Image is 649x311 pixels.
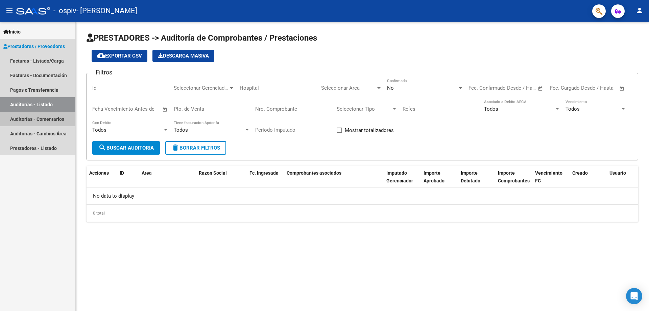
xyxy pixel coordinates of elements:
mat-icon: cloud_download [97,51,105,60]
span: Comprobantes asociados [287,170,341,176]
span: Todos [566,106,580,112]
span: No [387,85,394,91]
button: Open calendar [161,106,169,113]
span: Seleccionar Area [321,85,376,91]
span: - [PERSON_NAME] [76,3,137,18]
h3: Filtros [92,68,116,77]
span: Descarga Masiva [158,53,209,59]
datatable-header-cell: Creado [570,166,607,196]
span: Acciones [89,170,109,176]
datatable-header-cell: ID [117,166,139,196]
span: Borrar Filtros [171,145,220,151]
span: Fc. Ingresada [249,170,279,176]
span: Razon Social [199,170,227,176]
span: Mostrar totalizadores [345,126,394,134]
span: Todos [92,127,106,133]
datatable-header-cell: Acciones [87,166,117,196]
datatable-header-cell: Usuario [607,166,644,196]
span: Vencimiento FC [535,170,562,183]
datatable-header-cell: Importe Comprobantes [495,166,532,196]
span: Prestadores / Proveedores [3,43,65,50]
mat-icon: menu [5,6,14,15]
datatable-header-cell: Area [139,166,186,196]
span: Inicio [3,28,21,36]
span: Seleccionar Tipo [337,106,391,112]
button: Exportar CSV [92,50,147,62]
datatable-header-cell: Fc. Ingresada [247,166,284,196]
span: Usuario [609,170,626,176]
span: Importe Aprobado [424,170,444,183]
span: Todos [484,106,498,112]
button: Descarga Masiva [152,50,214,62]
span: Importe Debitado [461,170,480,183]
input: Fecha inicio [468,85,496,91]
span: Area [142,170,152,176]
span: Buscar Auditoria [98,145,154,151]
datatable-header-cell: Razon Social [196,166,247,196]
div: Open Intercom Messenger [626,288,642,304]
input: Fecha fin [583,85,616,91]
button: Open calendar [537,85,545,92]
span: PRESTADORES -> Auditoría de Comprobantes / Prestaciones [87,33,317,43]
input: Fecha fin [502,85,535,91]
datatable-header-cell: Comprobantes asociados [284,166,384,196]
span: Importe Comprobantes [498,170,530,183]
button: Open calendar [618,85,626,92]
mat-icon: delete [171,143,179,152]
datatable-header-cell: Importe Debitado [458,166,495,196]
button: Buscar Auditoria [92,141,160,155]
div: No data to display [87,187,638,204]
span: Creado [572,170,588,176]
datatable-header-cell: Imputado Gerenciador [384,166,421,196]
input: Fecha inicio [550,85,577,91]
mat-icon: person [635,6,644,15]
span: Imputado Gerenciador [386,170,413,183]
mat-icon: search [98,143,106,152]
span: Seleccionar Gerenciador [174,85,229,91]
span: - ospiv [53,3,76,18]
div: 0 total [87,205,638,222]
app-download-masive: Descarga masiva de comprobantes (adjuntos) [152,50,214,62]
span: Exportar CSV [97,53,142,59]
span: ID [120,170,124,176]
span: Todos [174,127,188,133]
button: Borrar Filtros [165,141,226,155]
datatable-header-cell: Vencimiento FC [532,166,570,196]
datatable-header-cell: Importe Aprobado [421,166,458,196]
